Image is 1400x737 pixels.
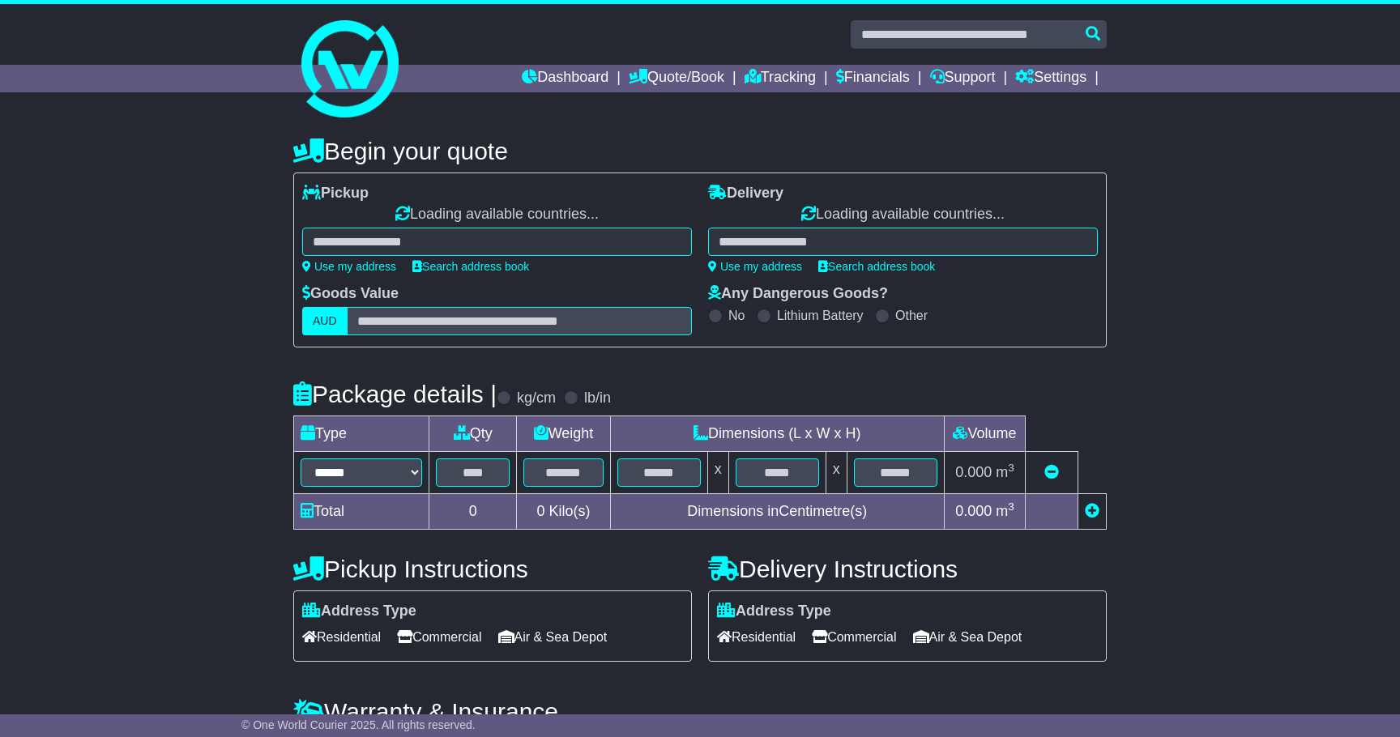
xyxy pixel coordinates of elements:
[708,556,1107,582] h4: Delivery Instructions
[836,65,910,92] a: Financials
[302,185,369,202] label: Pickup
[777,308,864,323] label: Lithium Battery
[294,416,429,452] td: Type
[1008,501,1014,513] sup: 3
[294,494,429,530] td: Total
[930,65,996,92] a: Support
[708,260,802,273] a: Use my address
[293,381,497,407] h4: Package details |
[944,416,1025,452] td: Volume
[241,718,476,731] span: © One World Courier 2025. All rights reserved.
[708,185,783,202] label: Delivery
[397,624,481,650] span: Commercial
[955,503,992,519] span: 0.000
[610,494,944,530] td: Dimensions in Centimetre(s)
[895,308,928,323] label: Other
[517,390,556,407] label: kg/cm
[536,503,544,519] span: 0
[302,285,399,303] label: Goods Value
[717,624,796,650] span: Residential
[996,464,1014,480] span: m
[1015,65,1086,92] a: Settings
[610,416,944,452] td: Dimensions (L x W x H)
[629,65,724,92] a: Quote/Book
[728,308,745,323] label: No
[812,624,896,650] span: Commercial
[708,206,1098,224] div: Loading available countries...
[293,556,692,582] h4: Pickup Instructions
[302,307,348,335] label: AUD
[517,416,610,452] td: Weight
[429,494,517,530] td: 0
[717,603,831,620] label: Address Type
[293,138,1107,164] h4: Begin your quote
[818,260,935,273] a: Search address book
[1085,503,1099,519] a: Add new item
[412,260,529,273] a: Search address book
[429,416,517,452] td: Qty
[498,624,608,650] span: Air & Sea Depot
[293,698,1107,725] h4: Warranty & Insurance
[1008,462,1014,474] sup: 3
[302,260,396,273] a: Use my address
[302,624,381,650] span: Residential
[996,503,1014,519] span: m
[955,464,992,480] span: 0.000
[302,206,692,224] div: Loading available countries...
[708,285,888,303] label: Any Dangerous Goods?
[302,603,416,620] label: Address Type
[913,624,1022,650] span: Air & Sea Depot
[584,390,611,407] label: lb/in
[707,452,728,494] td: x
[826,452,847,494] td: x
[1044,464,1059,480] a: Remove this item
[745,65,816,92] a: Tracking
[522,65,608,92] a: Dashboard
[517,494,610,530] td: Kilo(s)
